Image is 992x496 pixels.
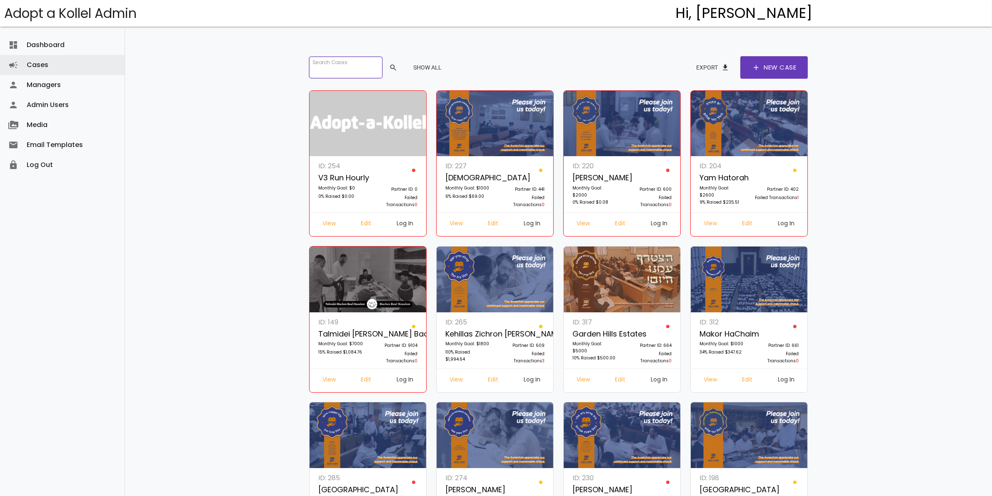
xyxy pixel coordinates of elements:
p: Partner ID: 9104 [372,342,417,350]
p: Failed Transactions [500,194,545,208]
h4: Hi, [PERSON_NAME] [676,5,813,21]
p: Partner ID: 664 [627,342,672,350]
a: Partner ID: 600 Failed Transactions0 [622,160,676,212]
img: V3geUYj7rk.paPDh94dmT.jpg [691,247,808,312]
a: Log In [771,373,801,388]
p: Garden Hills Estates [572,328,617,341]
a: Log In [517,217,547,232]
a: View [316,217,342,232]
span: 0 [669,358,672,364]
a: Edit [355,373,378,388]
p: Partner ID: 0 [372,186,417,194]
a: addNew Case [740,56,808,79]
p: Partner ID: 609 [500,342,545,350]
p: ID: 317 [572,317,617,328]
p: 0% Raised $0.08 [572,199,617,207]
p: 110% Raised $1,994.64 [445,349,490,363]
p: ID: 220 [572,160,617,172]
p: Yam Hatorah [700,172,745,184]
a: Partner ID: 402 Failed Transactions1 [749,160,803,212]
a: Edit [482,373,505,388]
a: View [697,217,724,232]
a: Partner ID: 9104 Failed Transactions0 [368,317,422,369]
a: View [443,217,470,232]
a: ID: 317 Garden Hills Estates Monthly Goal: $5000 10% Raised $500.00 [568,317,622,369]
i: dashboard [8,35,18,55]
img: geXQkPzwIh.8n2zeNs7mf.jpg [691,402,808,468]
span: 1 [797,194,799,201]
a: Log In [517,373,547,388]
p: ID: 274 [445,472,490,484]
p: v3 run hourly [318,172,363,184]
p: Failed Transactions [500,350,545,364]
a: Partner ID: 609 Failed Transactions3 [495,317,549,369]
a: Edit [609,373,632,388]
a: Partner ID: 441 Failed Transactions0 [495,160,549,212]
p: ID: 227 [445,160,490,172]
span: 0 [542,202,545,208]
p: ID: 149 [318,317,363,328]
a: Partner ID: 664 Failed Transactions0 [622,317,676,369]
p: Failed Transactions [372,194,417,208]
img: MnsSBcA6lZ.y5WEhTf2vm.jpg [437,247,554,312]
span: add [752,56,760,79]
a: Partner ID: 0 Failed Transactions0 [368,160,422,212]
a: View [443,373,470,388]
span: 0 [669,202,672,208]
p: ID: 254 [318,160,363,172]
img: hSLOaZEiFM.1NDQ4Pb0TM.jpg [564,402,681,468]
a: Log In [390,373,420,388]
p: Failed Transactions [627,194,672,208]
p: Monthly Goal: $2600 [700,184,745,199]
a: Partner ID: 661 Failed Transactions0 [749,317,803,369]
i: perm_media [8,115,18,135]
a: View [697,373,724,388]
span: file_download [721,60,730,75]
p: 6% Raised $69.00 [445,193,490,201]
i: campaign [8,55,18,75]
button: Exportfile_download [690,60,736,75]
span: 0 [415,202,417,208]
p: [PERSON_NAME] [572,172,617,184]
p: [DEMOGRAPHIC_DATA] [445,172,490,184]
a: ID: 254 v3 run hourly Monthly Goal: $0 0% Raised $0.00 [314,160,368,212]
a: View [316,373,342,388]
button: Show All [407,60,448,75]
img: YFgHzOoWah.sXay2Dw5h6.jpg [310,247,427,312]
p: 10% Raised $500.00 [572,354,617,363]
p: Kehillas Zichron [PERSON_NAME] of [GEOGRAPHIC_DATA] [445,328,490,341]
span: 0 [415,358,417,364]
p: ID: 285 [318,472,363,484]
span: 3 [542,358,545,364]
p: Makor HaChaim [700,328,745,341]
p: Monthly Goal: $1000 [445,184,490,193]
p: ID: 204 [700,160,745,172]
p: ID: 265 [445,317,490,328]
img: GtkWl5n4CP.ZMkeLHQJIG.jpg [691,91,808,157]
p: 34% Raised $347.62 [700,349,745,357]
img: BFZw5UMVl1.SHP7sBlZae.jpg [437,91,554,157]
p: ID: 198 [700,472,745,484]
img: eZ1GN5Wkyp.nFMjrwL6EA.jpg [564,91,681,157]
span: 0 [796,358,799,364]
p: 0% Raised $0.00 [318,193,363,201]
img: logonobg.png [310,91,427,157]
a: Edit [355,217,378,232]
a: View [570,217,597,232]
img: PDbO9MIRQ3.kjX7ySf5sE.jpg [564,247,681,312]
p: Monthly Goal: $2000 [572,184,617,199]
i: email [8,135,18,155]
p: Talmidei [PERSON_NAME] Baal Hasulam [318,328,363,341]
img: ahJtLkKXAj.KNjYsDhCex.jpg [437,402,554,468]
p: Monthly Goal: $1800 [445,340,490,349]
a: Log In [390,217,420,232]
p: Partner ID: 441 [500,186,545,194]
a: Edit [736,217,760,232]
a: ID: 149 Talmidei [PERSON_NAME] Baal Hasulam Monthly Goal: $7000 15% Raised $1,084.76 [314,317,368,369]
a: Edit [609,217,632,232]
p: 15% Raised $1,084.76 [318,349,363,357]
p: Monthly Goal: $1000 [700,340,745,349]
a: ID: 227 [DEMOGRAPHIC_DATA] Monthly Goal: $1000 6% Raised $69.00 [441,160,495,212]
a: ID: 312 Makor HaChaim Monthly Goal: $1000 34% Raised $347.62 [695,317,749,369]
p: Partner ID: 402 [754,186,799,194]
